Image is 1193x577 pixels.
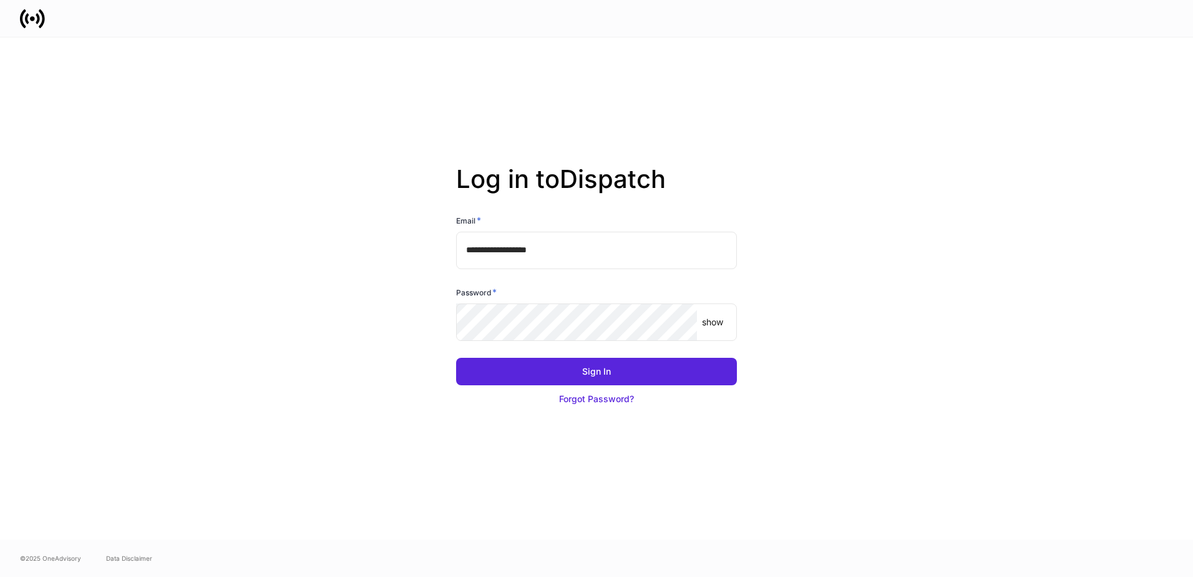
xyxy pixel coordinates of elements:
h2: Log in to Dispatch [456,164,737,214]
button: Sign In [456,358,737,385]
span: © 2025 OneAdvisory [20,553,81,563]
h6: Email [456,214,481,227]
button: Forgot Password? [456,385,737,413]
p: show [702,316,723,328]
a: Data Disclaimer [106,553,152,563]
div: Forgot Password? [559,393,634,405]
div: Sign In [582,365,611,378]
h6: Password [456,286,497,298]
